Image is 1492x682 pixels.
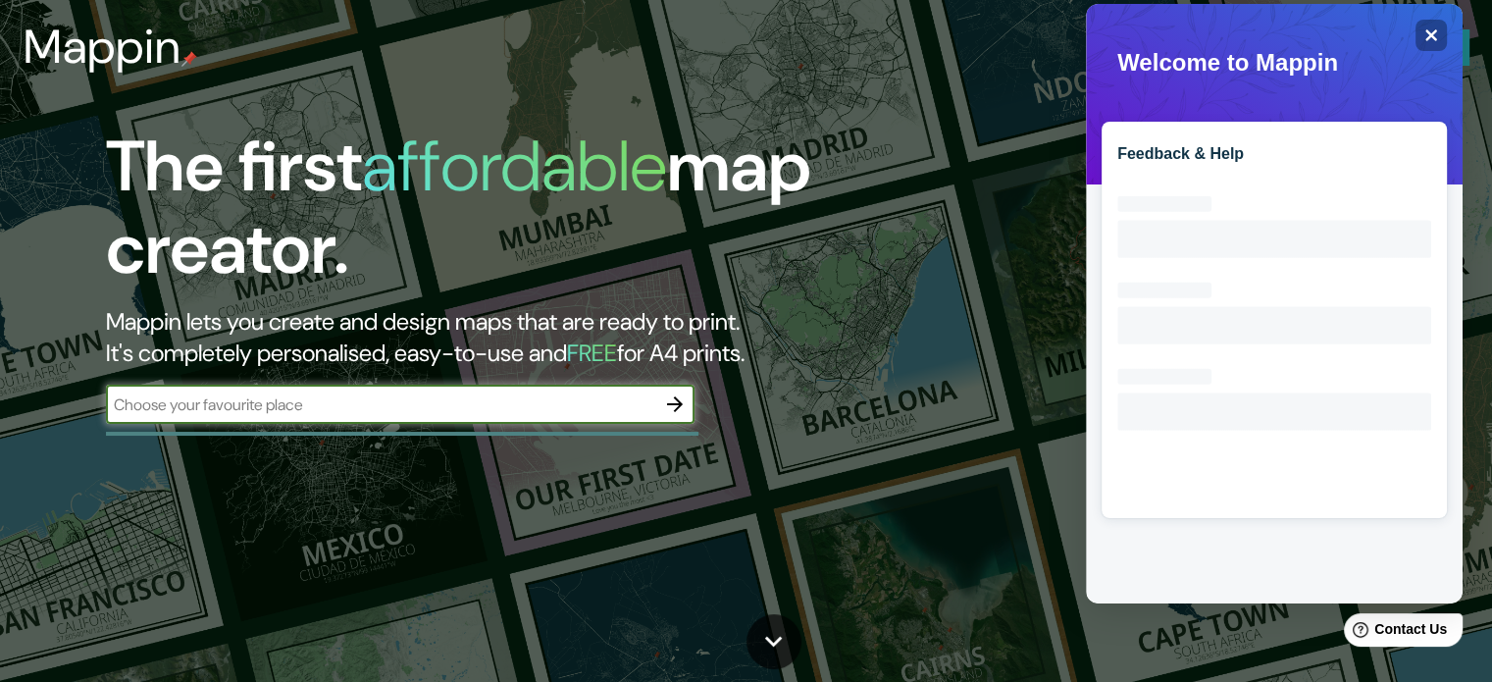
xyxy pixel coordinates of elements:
h1: The first map creator. [106,126,852,306]
iframe: Help widget launcher [1317,605,1470,660]
h5: FREE [567,338,617,368]
img: mappin-pin [181,51,197,67]
h3: Mappin [24,20,181,75]
iframe: Help widget [1086,4,1463,603]
input: Choose your favourite place [106,393,655,416]
h1: affordable [362,121,667,212]
h2: Mappin lets you create and design maps that are ready to print. It's completely personalised, eas... [106,306,852,369]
